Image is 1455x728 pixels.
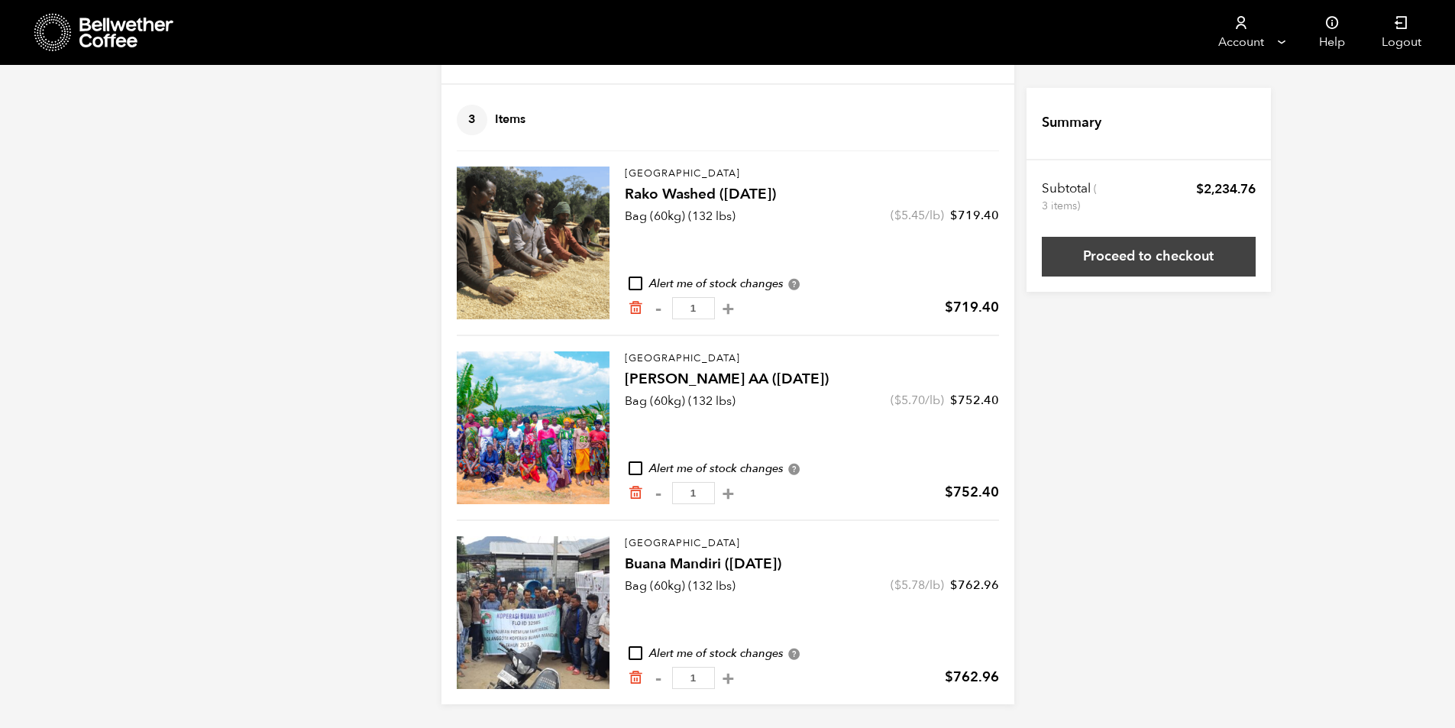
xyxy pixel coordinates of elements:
input: Qty [672,297,715,319]
bdi: 5.78 [894,577,925,594]
div: Alert me of stock changes [625,461,999,477]
span: ( /lb) [891,207,944,224]
bdi: 2,234.76 [1196,180,1256,198]
span: $ [894,392,901,409]
a: Remove from cart [628,300,643,316]
span: $ [894,577,901,594]
a: Remove from cart [628,485,643,501]
h4: Summary [1042,113,1101,133]
p: [GEOGRAPHIC_DATA] [625,536,999,552]
bdi: 762.96 [950,577,999,594]
button: - [649,486,668,501]
h4: Rako Washed ([DATE]) [625,184,999,205]
a: Proceed to checkout [1042,237,1256,277]
span: ( /lb) [891,392,944,409]
h4: Items [457,105,525,135]
div: Alert me of stock changes [625,276,999,293]
th: Subtotal [1042,180,1099,214]
p: [GEOGRAPHIC_DATA] [625,351,999,367]
p: Bag (60kg) (132 lbs) [625,577,736,595]
bdi: 719.40 [945,298,999,317]
input: Qty [672,482,715,504]
h4: [PERSON_NAME] AA ([DATE]) [625,369,999,390]
span: $ [945,298,953,317]
span: $ [894,207,901,224]
span: $ [950,577,958,594]
span: 3 [457,105,487,135]
button: + [719,301,738,316]
a: Remove from cart [628,670,643,686]
span: $ [945,668,953,687]
h4: Buana Mandiri ([DATE]) [625,554,999,575]
p: Bag (60kg) (132 lbs) [625,207,736,225]
bdi: 752.40 [945,483,999,502]
bdi: 5.70 [894,392,925,409]
bdi: 719.40 [950,207,999,224]
input: Qty [672,667,715,689]
span: ( /lb) [891,577,944,594]
button: - [649,301,668,316]
bdi: 5.45 [894,207,925,224]
div: Alert me of stock changes [625,645,999,662]
p: [GEOGRAPHIC_DATA] [625,167,999,182]
button: + [719,486,738,501]
button: - [649,671,668,686]
p: Bag (60kg) (132 lbs) [625,392,736,410]
button: + [719,671,738,686]
bdi: 762.96 [945,668,999,687]
span: $ [950,207,958,224]
span: $ [950,392,958,409]
span: $ [1196,180,1204,198]
span: $ [945,483,953,502]
bdi: 752.40 [950,392,999,409]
